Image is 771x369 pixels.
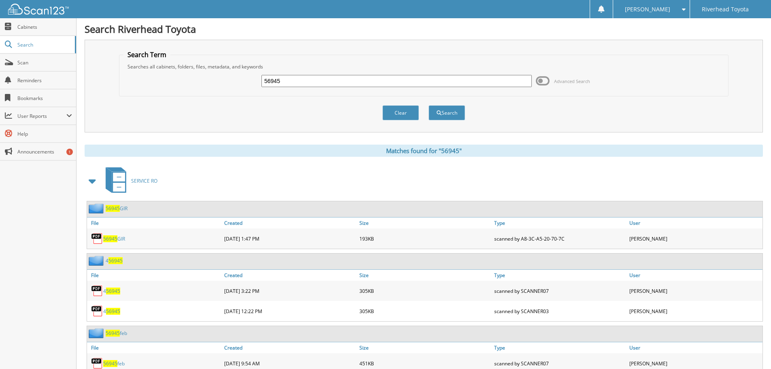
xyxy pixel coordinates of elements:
[627,270,763,281] a: User
[492,230,627,247] div: scanned by A8-3C-A5-20-70-7C
[106,205,120,212] span: 56945
[103,360,117,367] span: 56945
[357,303,493,319] div: 305KB
[103,360,125,367] a: 56945feb
[106,330,127,337] a: 56945feb
[627,303,763,319] div: [PERSON_NAME]
[17,113,66,119] span: User Reports
[17,95,72,102] span: Bookmarks
[357,230,493,247] div: 193KB
[222,270,357,281] a: Created
[85,145,763,157] div: Matches found for "56945"
[87,270,222,281] a: File
[627,283,763,299] div: [PERSON_NAME]
[357,218,493,228] a: Size
[91,232,103,245] img: PDF.png
[627,230,763,247] div: [PERSON_NAME]
[123,50,170,59] legend: Search Term
[106,330,120,337] span: 56945
[492,342,627,353] a: Type
[222,218,357,228] a: Created
[87,342,222,353] a: File
[627,342,763,353] a: User
[91,305,103,317] img: PDF.png
[357,270,493,281] a: Size
[17,130,72,137] span: Help
[357,342,493,353] a: Size
[17,59,72,66] span: Scan
[492,303,627,319] div: scanned by SCANNER03
[492,283,627,299] div: scanned by SCANNER07
[85,22,763,36] h1: Search Riverhead Toyota
[429,105,465,120] button: Search
[17,77,72,84] span: Reminders
[123,63,724,70] div: Searches all cabinets, folders, files, metadata, and keywords
[554,78,590,84] span: Advanced Search
[89,328,106,338] img: folder2.png
[106,257,123,264] a: 456945
[103,288,120,294] a: 456945
[103,235,125,242] a: 56945GIR
[625,7,670,12] span: [PERSON_NAME]
[357,283,493,299] div: 305KB
[17,41,71,48] span: Search
[8,4,69,15] img: scan123-logo-white.svg
[66,149,73,155] div: 1
[89,203,106,213] img: folder2.png
[17,148,72,155] span: Announcements
[222,283,357,299] div: [DATE] 3:22 PM
[222,230,357,247] div: [DATE] 1:47 PM
[108,257,123,264] span: 56945
[106,288,120,294] span: 56945
[87,218,222,228] a: File
[627,218,763,228] a: User
[89,256,106,266] img: folder2.png
[103,308,120,315] a: 456945
[17,23,72,30] span: Cabinets
[106,205,127,212] a: 56945GIR
[106,308,120,315] span: 56945
[492,270,627,281] a: Type
[101,165,157,197] a: SERVICE RO
[702,7,749,12] span: Riverhead Toyota
[131,177,157,184] span: SERVICE RO
[91,285,103,297] img: PDF.png
[222,303,357,319] div: [DATE] 12:22 PM
[382,105,419,120] button: Clear
[222,342,357,353] a: Created
[103,235,117,242] span: 56945
[492,218,627,228] a: Type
